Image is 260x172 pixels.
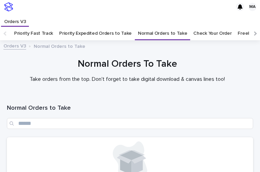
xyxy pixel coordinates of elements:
[34,42,85,50] p: Normal Orders to Take
[7,58,248,71] h1: Normal Orders To Take
[4,2,13,11] img: stacker-logo-s-only.png
[3,42,26,50] a: Orders V3
[59,26,132,40] a: Priority Expedited Orders to Take
[7,76,248,83] p: Take orders from the top. Don't forget to take digital download & canvas lines too!
[4,14,26,25] p: Orders V3
[248,3,257,11] div: MA
[14,26,53,40] a: Priority Fast Track
[1,14,29,26] a: Orders V3
[193,26,231,40] a: Check Your Order
[7,118,253,129] input: Search
[7,104,253,112] h1: Normal Orders to Take
[138,26,187,40] a: Normal Orders to Take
